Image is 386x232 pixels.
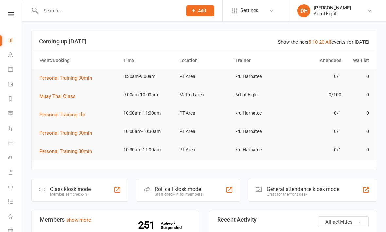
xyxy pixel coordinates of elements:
th: Event/Booking [36,52,120,69]
td: 0/1 [288,124,344,139]
a: Reports [8,92,23,107]
button: Muay Thai Class [39,92,80,100]
td: 0/1 [288,69,344,84]
td: PT Area [176,142,232,157]
td: Matted area [176,87,232,103]
div: Roll call kiosk mode [155,186,202,192]
a: Calendar [8,63,23,77]
h3: Recent Activity [217,216,369,223]
th: Waitlist [344,52,372,69]
th: Time [120,52,176,69]
a: Payments [8,77,23,92]
button: Personal Training 30min [39,147,96,155]
div: Great for the front desk [267,192,339,197]
div: Show the next events for [DATE] [278,38,369,46]
th: Trainer [232,52,288,69]
a: show more [66,217,91,223]
span: Personal Training 1hr [39,112,85,118]
div: General attendance kiosk mode [267,186,339,192]
button: Personal Training 1hr [39,111,90,119]
a: People [8,48,23,63]
td: Art of Eight [232,87,288,103]
a: 20 [319,39,324,45]
div: Class kiosk mode [50,186,91,192]
td: 0 [344,124,372,139]
a: Product Sales [8,136,23,151]
td: 10:00am-11:00am [120,106,176,121]
input: Search... [39,6,178,15]
td: 0/1 [288,142,344,157]
td: 0/1 [288,106,344,121]
span: Muay Thai Class [39,93,76,99]
span: Personal Training 30min [39,130,92,136]
td: 10:30am-11:00am [120,142,176,157]
td: 0 [344,69,372,84]
td: kru Harnatee [232,124,288,139]
td: 0/100 [288,87,344,103]
span: Personal Training 30min [39,75,92,81]
td: 0 [344,106,372,121]
span: Settings [240,3,258,18]
div: [PERSON_NAME] [314,5,351,11]
td: PT Area [176,124,232,139]
h3: Members [40,216,191,223]
button: Personal Training 30min [39,74,96,82]
td: kru Harnatee [232,69,288,84]
th: Location [176,52,232,69]
span: Personal Training 30min [39,148,92,154]
td: 9:00am-10:00am [120,87,176,103]
td: 8:30am-9:00am [120,69,176,84]
td: 10:00am-10:30am [120,124,176,139]
td: PT Area [176,69,232,84]
button: Add [186,5,214,16]
a: What's New [8,210,23,224]
span: Add [198,8,206,13]
div: DH [297,4,310,17]
a: Dashboard [8,33,23,48]
td: kru Harnatee [232,106,288,121]
a: 10 [312,39,318,45]
td: PT Area [176,106,232,121]
button: All activities [318,216,369,227]
a: All [325,39,331,45]
div: Member self check-in [50,192,91,197]
button: Personal Training 30min [39,129,96,137]
h3: Coming up [DATE] [39,38,369,45]
th: Attendees [288,52,344,69]
div: Staff check-in for members [155,192,202,197]
a: 5 [308,39,311,45]
span: All activities [325,219,353,225]
strong: 251 [138,220,157,230]
td: 0 [344,142,372,157]
td: kru Harnatee [232,142,288,157]
td: 0 [344,87,372,103]
div: Art of Eight [314,11,351,17]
